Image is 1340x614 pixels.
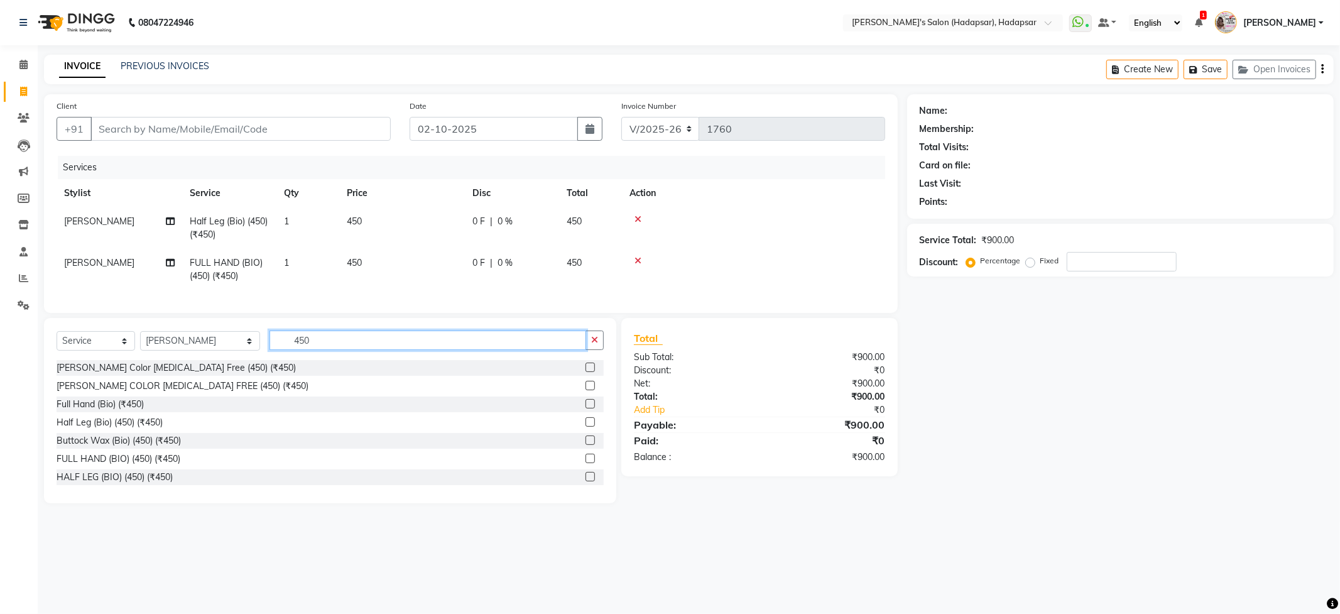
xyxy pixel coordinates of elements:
[920,141,969,154] div: Total Visits:
[760,390,895,403] div: ₹900.00
[1243,16,1316,30] span: [PERSON_NAME]
[57,179,182,207] th: Stylist
[624,364,760,377] div: Discount:
[1195,17,1202,28] a: 1
[920,159,971,172] div: Card on file:
[624,390,760,403] div: Total:
[284,257,289,268] span: 1
[57,361,296,375] div: [PERSON_NAME] Color [MEDICAL_DATA] Free (450) (₹450)
[1200,11,1207,19] span: 1
[567,216,582,227] span: 450
[410,101,427,112] label: Date
[981,255,1021,266] label: Percentage
[138,5,193,40] b: 08047224946
[59,55,106,78] a: INVOICE
[624,403,782,417] a: Add Tip
[624,351,760,364] div: Sub Total:
[760,364,895,377] div: ₹0
[121,60,209,72] a: PREVIOUS INVOICES
[920,177,962,190] div: Last Visit:
[920,256,959,269] div: Discount:
[270,331,586,350] input: Search or Scan
[920,234,977,247] div: Service Total:
[782,403,895,417] div: ₹0
[622,179,885,207] th: Action
[982,234,1015,247] div: ₹900.00
[190,216,268,240] span: Half Leg (Bio) (450) (₹450)
[498,256,513,270] span: 0 %
[57,380,308,393] div: [PERSON_NAME] COLOR [MEDICAL_DATA] FREE (450) (₹450)
[57,101,77,112] label: Client
[624,377,760,390] div: Net:
[472,215,485,228] span: 0 F
[490,215,493,228] span: |
[920,123,974,136] div: Membership:
[58,156,895,179] div: Services
[347,216,362,227] span: 450
[32,5,118,40] img: logo
[57,471,173,484] div: HALF LEG (BIO) (450) (₹450)
[57,398,144,411] div: Full Hand (Bio) (₹450)
[567,257,582,268] span: 450
[190,257,263,282] span: FULL HAND (BIO) (450) (₹450)
[760,417,895,432] div: ₹900.00
[760,433,895,448] div: ₹0
[347,257,362,268] span: 450
[1184,60,1228,79] button: Save
[634,332,663,345] span: Total
[1040,255,1059,266] label: Fixed
[559,179,622,207] th: Total
[1106,60,1179,79] button: Create New
[472,256,485,270] span: 0 F
[624,417,760,432] div: Payable:
[90,117,391,141] input: Search by Name/Mobile/Email/Code
[64,216,134,227] span: [PERSON_NAME]
[182,179,276,207] th: Service
[920,104,948,118] div: Name:
[624,451,760,464] div: Balance :
[498,215,513,228] span: 0 %
[760,351,895,364] div: ₹900.00
[760,451,895,464] div: ₹900.00
[621,101,676,112] label: Invoice Number
[64,257,134,268] span: [PERSON_NAME]
[760,377,895,390] div: ₹900.00
[465,179,559,207] th: Disc
[57,452,180,466] div: FULL HAND (BIO) (450) (₹450)
[57,434,181,447] div: Buttock Wax (Bio) (450) (₹450)
[284,216,289,227] span: 1
[57,416,163,429] div: Half Leg (Bio) (450) (₹450)
[276,179,339,207] th: Qty
[339,179,465,207] th: Price
[57,117,92,141] button: +91
[624,433,760,448] div: Paid:
[490,256,493,270] span: |
[920,195,948,209] div: Points:
[1215,11,1237,33] img: PAVAN
[1233,60,1316,79] button: Open Invoices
